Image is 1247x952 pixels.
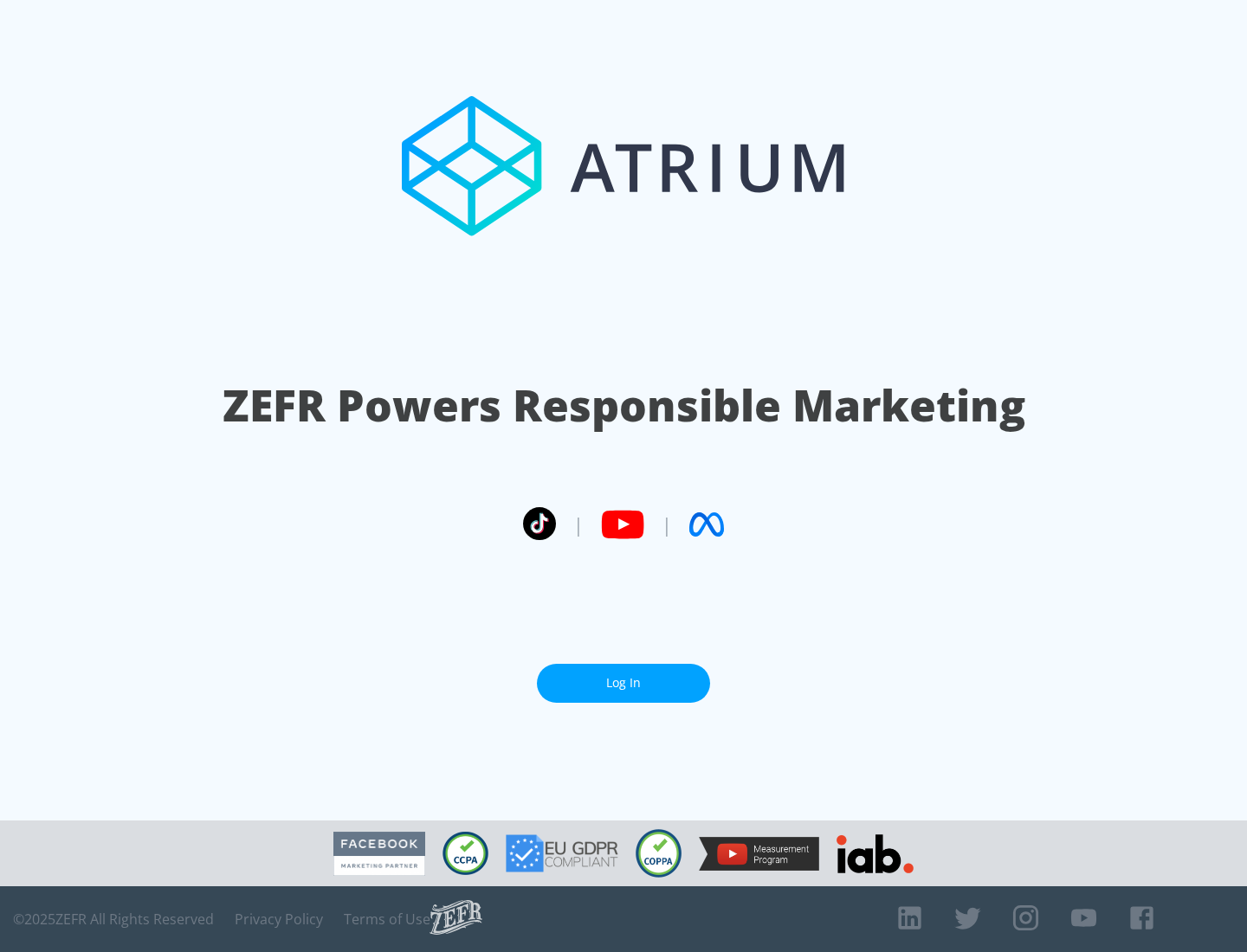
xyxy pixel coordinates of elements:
a: Privacy Policy [235,910,323,928]
span: © 2025 ZEFR All Rights Reserved [13,910,214,928]
img: GDPR Compliant [506,834,618,872]
img: COPPA Compliant [636,829,682,878]
span: | [662,511,672,537]
img: YouTube Measurement Program [699,837,819,871]
h1: ZEFR Powers Responsible Marketing [223,376,1025,435]
a: Log In [537,664,710,703]
a: Terms of Use [344,910,430,928]
img: Facebook Marketing Partner [333,832,425,876]
img: CCPA Compliant [443,832,488,875]
img: IAB [837,834,914,873]
span: | [573,511,584,537]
